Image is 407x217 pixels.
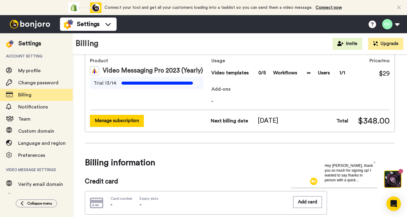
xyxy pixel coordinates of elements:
[293,196,322,208] button: Add card
[18,105,48,109] span: Notifications
[6,40,14,48] img: settings-colored.svg
[64,19,73,29] img: settings-colored.svg
[140,202,141,207] span: -
[76,39,98,48] h1: Billing
[211,117,248,125] span: Next billing date
[211,98,390,105] span: -
[18,68,41,73] span: My profile
[333,38,362,50] button: Invite
[16,199,57,207] button: Collapse menu
[19,19,27,27] img: mute-white.svg
[68,2,101,13] div: animation
[1,1,17,18] img: c638375f-eacb-431c-9714-bd8d08f708a7-1584310529.jpg
[85,177,327,186] span: Credit card
[368,38,403,50] button: Upgrade
[111,202,112,207] span: -
[90,57,209,64] span: Product
[18,80,58,85] span: Change password
[18,182,63,187] span: Verify email domain
[7,20,53,28] img: bj-logo-header-white.svg
[258,116,278,125] span: [DATE]
[140,196,158,201] span: Expiry date
[18,39,41,48] div: Settings
[316,5,342,10] a: Connect now
[258,69,266,76] span: 0/5
[339,69,345,76] span: 1/1
[18,129,54,134] span: Custom domain
[94,79,116,87] span: Trial 13/14
[386,196,401,211] div: Open Intercom Messenger
[211,57,345,64] span: Usage
[273,69,297,76] span: Workflows
[104,5,313,10] span: Connect your tool and get all your customers loading into a tasklist so you can send them a video...
[77,20,100,28] span: Settings
[85,154,395,171] span: Billing information
[211,69,249,76] span: Video templates
[90,115,144,127] button: Manage subscription
[18,153,45,158] span: Preferences
[307,69,311,76] span: ∞
[90,66,209,75] div: Video Messaging Pro 2023 (Yearly)
[18,141,66,146] span: Language and region
[336,117,348,125] span: Total
[358,115,390,127] span: $348.00
[34,5,82,67] span: Hey [PERSON_NAME], thank you so much for signing up! I wanted to say thanks in person with a quic...
[369,57,390,64] span: Price/mo
[111,196,132,201] span: Card number
[18,92,31,97] span: Billing
[27,201,52,206] span: Collapse menu
[90,66,99,75] img: vm-color.svg
[379,69,390,78] span: $29
[318,69,330,76] span: Users
[211,86,390,93] span: Add-ons
[18,117,31,121] span: Team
